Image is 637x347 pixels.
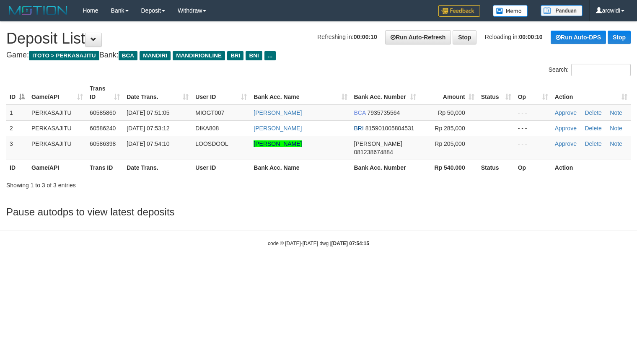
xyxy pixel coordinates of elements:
td: - - - [515,136,552,160]
th: User ID: activate to sort column ascending [192,81,250,105]
th: Date Trans.: activate to sort column ascending [123,81,192,105]
th: Date Trans. [123,160,192,175]
a: Run Auto-DPS [551,31,606,44]
th: Bank Acc. Number: activate to sort column ascending [351,81,419,105]
span: Rp 50,000 [438,109,465,116]
label: Search: [549,64,631,76]
span: DIKA808 [195,125,219,132]
span: BNI [246,51,262,60]
span: MANDIRIONLINE [173,51,225,60]
span: [DATE] 07:51:05 [127,109,169,116]
th: ID: activate to sort column descending [6,81,28,105]
span: 60585860 [90,109,116,116]
span: Rp 285,000 [435,125,465,132]
span: ... [264,51,276,60]
th: Bank Acc. Name: activate to sort column ascending [250,81,350,105]
td: - - - [515,120,552,136]
th: Game/API: activate to sort column ascending [28,81,86,105]
strong: 00:00:10 [354,34,377,40]
span: [PERSON_NAME] [354,140,402,147]
td: 1 [6,105,28,121]
small: code © [DATE]-[DATE] dwg | [268,241,369,246]
span: MIOGT007 [195,109,224,116]
a: Approve [555,109,577,116]
th: Status [478,160,515,175]
span: BRI [227,51,243,60]
span: BRI [354,125,364,132]
td: 2 [6,120,28,136]
th: Rp 540.000 [419,160,478,175]
a: [PERSON_NAME] [254,109,302,116]
th: Trans ID: activate to sort column ascending [86,81,123,105]
span: [DATE] 07:54:10 [127,140,169,147]
a: Stop [453,30,476,44]
a: Note [610,109,622,116]
h3: Pause autodps to view latest deposits [6,207,631,218]
img: MOTION_logo.png [6,4,70,17]
th: Bank Acc. Name [250,160,350,175]
span: LOOSDOOL [195,140,228,147]
span: MANDIRI [140,51,171,60]
span: Copy 081238674884 to clipboard [354,149,393,155]
th: Trans ID [86,160,123,175]
span: Rp 205,000 [435,140,465,147]
h1: Deposit List [6,30,631,47]
td: - - - [515,105,552,121]
img: panduan.png [541,5,583,16]
th: ID [6,160,28,175]
td: 3 [6,136,28,160]
td: PERKASAJITU [28,105,86,121]
span: BCA [119,51,137,60]
a: [PERSON_NAME] [254,125,302,132]
a: Approve [555,140,577,147]
a: [PERSON_NAME] [254,140,302,147]
a: Delete [585,125,601,132]
span: Reloading in: [485,34,543,40]
th: Action: activate to sort column ascending [552,81,631,105]
th: Op [515,160,552,175]
span: BCA [354,109,366,116]
h4: Game: Bank: [6,51,631,60]
span: Refreshing in: [317,34,377,40]
strong: 00:00:10 [519,34,543,40]
a: Delete [585,109,601,116]
span: 60586240 [90,125,116,132]
img: Feedback.jpg [438,5,480,17]
th: Amount: activate to sort column ascending [419,81,478,105]
strong: [DATE] 07:54:15 [331,241,369,246]
span: Copy 815901005804531 to clipboard [365,125,414,132]
span: [DATE] 07:53:12 [127,125,169,132]
th: Op: activate to sort column ascending [515,81,552,105]
a: Note [610,125,622,132]
th: Action [552,160,631,175]
th: User ID [192,160,250,175]
th: Game/API [28,160,86,175]
a: Note [610,140,622,147]
div: Showing 1 to 3 of 3 entries [6,178,259,189]
span: Copy 7935735564 to clipboard [367,109,400,116]
th: Status: activate to sort column ascending [478,81,515,105]
a: Stop [608,31,631,44]
input: Search: [571,64,631,76]
a: Delete [585,140,601,147]
td: PERKASAJITU [28,120,86,136]
span: ITOTO > PERKASAJITU [29,51,99,60]
img: Button%20Memo.svg [493,5,528,17]
td: PERKASAJITU [28,136,86,160]
a: Approve [555,125,577,132]
span: 60586398 [90,140,116,147]
a: Run Auto-Refresh [385,30,451,44]
th: Bank Acc. Number [351,160,419,175]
